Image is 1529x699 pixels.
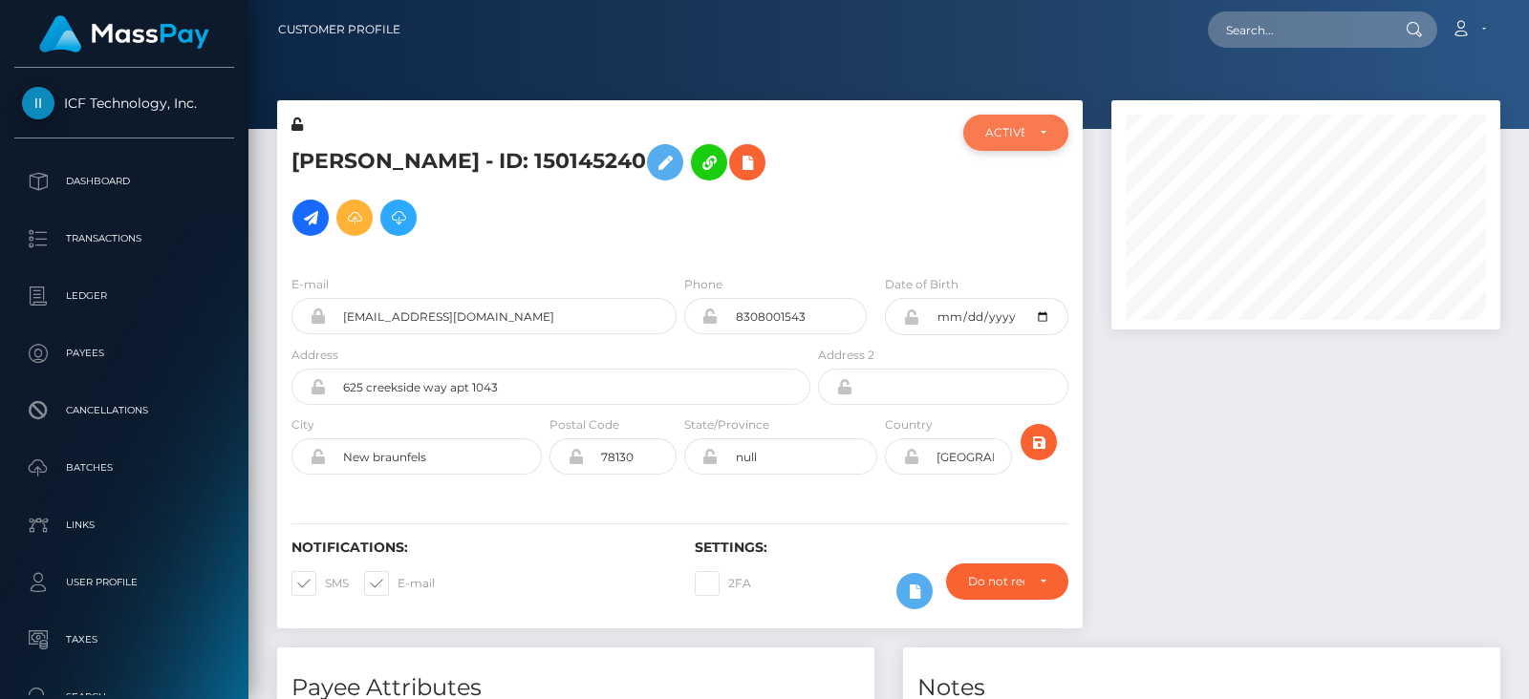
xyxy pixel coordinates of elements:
[1208,11,1388,48] input: Search...
[22,87,54,119] img: ICF Technology, Inc.
[291,135,800,245] h5: [PERSON_NAME] - ID: 150145240
[818,347,874,364] label: Address 2
[549,416,619,434] label: Postal Code
[291,416,314,434] label: City
[22,396,226,425] p: Cancellations
[985,125,1025,140] div: ACTIVE
[14,272,234,320] a: Ledger
[14,215,234,263] a: Transactions
[684,416,769,434] label: State/Province
[22,167,226,196] p: Dashboard
[22,625,226,654] p: Taxes
[22,568,226,597] p: User Profile
[14,387,234,434] a: Cancellations
[695,540,1069,556] h6: Settings:
[14,616,234,664] a: Taxes
[14,501,234,549] a: Links
[278,10,400,50] a: Customer Profile
[292,200,329,236] a: Initiate Payout
[22,511,226,540] p: Links
[364,571,435,596] label: E-mail
[22,454,226,482] p: Batches
[22,339,226,368] p: Payees
[684,276,722,293] label: Phone
[946,563,1068,600] button: Do not require
[14,559,234,606] a: User Profile
[291,540,666,556] h6: Notifications:
[291,571,349,596] label: SMS
[885,276,958,293] label: Date of Birth
[22,282,226,310] p: Ledger
[14,444,234,492] a: Batches
[14,95,234,112] span: ICF Technology, Inc.
[14,329,234,377] a: Payees
[291,347,338,364] label: Address
[963,115,1069,151] button: ACTIVE
[14,158,234,205] a: Dashboard
[885,416,933,434] label: Country
[39,15,209,53] img: MassPay Logo
[695,571,751,596] label: 2FA
[968,574,1024,589] div: Do not require
[22,224,226,253] p: Transactions
[291,276,329,293] label: E-mail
